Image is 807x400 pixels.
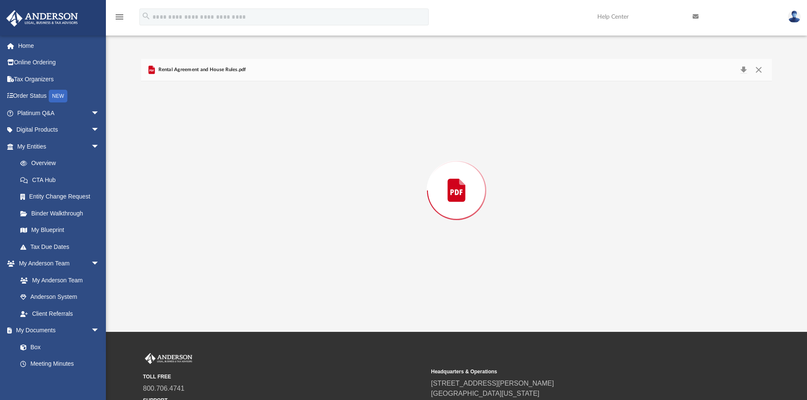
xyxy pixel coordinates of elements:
a: Tax Due Dates [12,238,112,255]
a: My Entitiesarrow_drop_down [6,138,112,155]
img: User Pic [788,11,801,23]
a: Digital Productsarrow_drop_down [6,121,112,138]
a: [STREET_ADDRESS][PERSON_NAME] [431,380,554,387]
i: menu [114,12,125,22]
i: search [141,11,151,21]
a: Order StatusNEW [6,88,112,105]
a: Tax Organizers [6,71,112,88]
span: arrow_drop_down [91,105,108,122]
a: My Blueprint [12,222,108,239]
button: Close [751,64,766,76]
span: arrow_drop_down [91,121,108,139]
span: arrow_drop_down [91,322,108,339]
a: My Anderson Team [12,272,104,289]
a: Entity Change Request [12,188,112,205]
a: Binder Walkthrough [12,205,112,222]
a: Anderson System [12,289,108,306]
a: Meeting Minutes [12,356,108,372]
a: CTA Hub [12,171,112,188]
div: Preview [141,59,772,300]
span: Rental Agreement and House Rules.pdf [157,66,246,74]
span: arrow_drop_down [91,138,108,155]
a: Home [6,37,112,54]
small: TOLL FREE [143,373,425,381]
span: arrow_drop_down [91,255,108,273]
a: 800.706.4741 [143,385,185,392]
a: menu [114,16,125,22]
a: Client Referrals [12,305,108,322]
small: Headquarters & Operations [431,368,713,375]
a: Online Ordering [6,54,112,71]
a: My Anderson Teamarrow_drop_down [6,255,108,272]
a: My Documentsarrow_drop_down [6,322,108,339]
a: Overview [12,155,112,172]
a: [GEOGRAPHIC_DATA][US_STATE] [431,390,540,397]
a: Platinum Q&Aarrow_drop_down [6,105,112,121]
img: Anderson Advisors Platinum Portal [4,10,80,27]
button: Download [736,64,751,76]
img: Anderson Advisors Platinum Portal [143,353,194,364]
a: Box [12,339,104,356]
div: NEW [49,90,67,102]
